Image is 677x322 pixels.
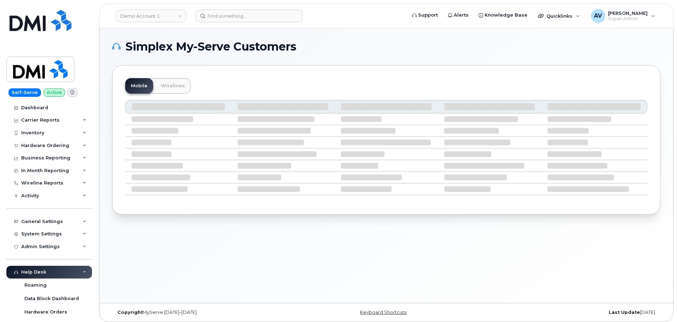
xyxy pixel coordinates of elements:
strong: Last Update [609,310,640,315]
strong: Copyright [117,310,143,315]
a: Mobile [125,78,153,94]
span: Simplex My-Serve Customers [126,41,296,52]
div: [DATE] [478,310,660,315]
a: Wirelines [155,78,191,94]
div: MyServe [DATE]–[DATE] [112,310,295,315]
a: Keyboard Shortcuts [360,310,406,315]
